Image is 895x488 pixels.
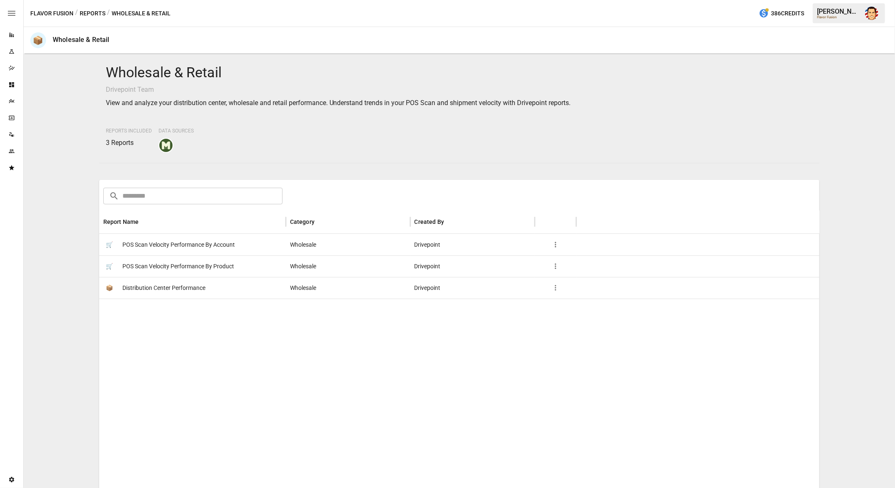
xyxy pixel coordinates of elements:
span: 🛒 [103,238,116,251]
img: Austin Gardner-Smith [865,7,878,20]
button: Flavor Fusion [30,8,73,19]
div: / [107,8,110,19]
div: Drivepoint [410,255,535,277]
button: Austin Gardner-Smith [860,2,883,25]
span: Data Sources [159,128,194,134]
div: Wholesale [286,234,410,255]
p: 3 Reports [106,138,152,148]
button: Sort [140,216,151,228]
button: Sort [445,216,456,228]
h4: Wholesale & Retail [106,64,813,81]
span: Distribution Center Performance [122,277,205,299]
div: Flavor Fusion [817,15,860,19]
span: 386 Credits [771,8,804,19]
span: Reports Included [106,128,152,134]
div: Category [290,218,315,225]
div: Drivepoint [410,234,535,255]
p: View and analyze your distribution center, wholesale and retail performance. Understand trends in... [106,98,813,108]
button: Sort [315,216,327,228]
span: 🛒 [103,260,116,272]
span: 📦 [103,282,116,294]
div: 📦 [30,32,46,48]
div: Report Name [103,218,139,225]
div: Wholesale [286,255,410,277]
div: [PERSON_NAME] [817,7,860,15]
p: Drivepoint Team [106,85,813,95]
button: Reports [80,8,105,19]
span: POS Scan Velocity Performance By Account [122,234,235,255]
div: / [75,8,78,19]
div: Wholesale [286,277,410,299]
div: Created By [415,218,444,225]
button: 386Credits [756,6,807,21]
div: Wholesale & Retail [53,36,110,44]
div: Drivepoint [410,277,535,299]
span: POS Scan Velocity Performance By Product [122,256,234,277]
img: muffindata [159,139,173,152]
